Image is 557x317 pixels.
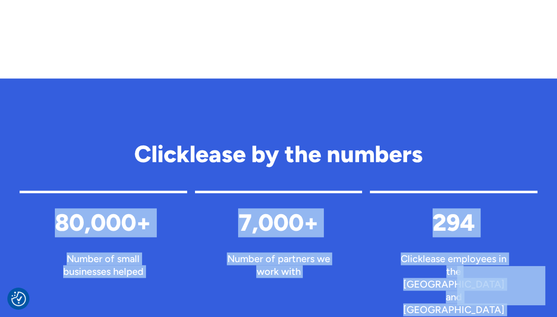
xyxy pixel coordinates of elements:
[11,292,26,306] img: Revisit consent button
[238,208,318,237] strong: 7,000+
[47,252,160,278] p: Number of small businesses helped
[397,209,510,237] h3: 294
[397,252,510,316] p: Clicklease employees in the [GEOGRAPHIC_DATA] and [GEOGRAPHIC_DATA]
[222,252,335,278] p: Number of partners we work with
[11,292,26,306] button: Consent Preferences
[47,209,160,237] h3: 80,000+
[20,141,537,167] h2: Clicklease by the numbers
